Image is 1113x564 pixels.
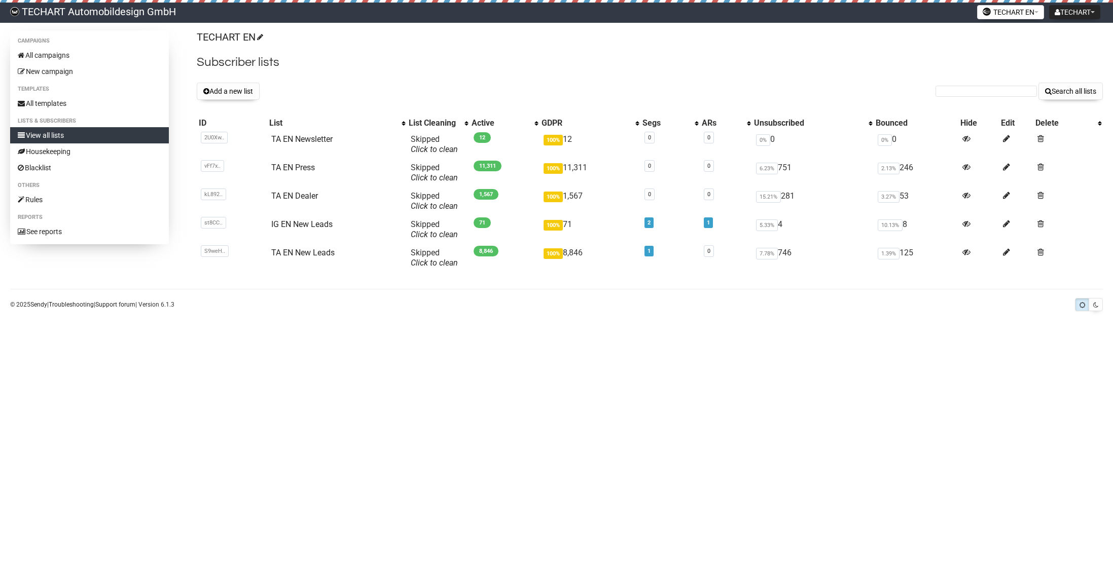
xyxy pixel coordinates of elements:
[540,215,640,244] td: 71
[10,179,169,192] li: Others
[271,191,318,201] a: TA EN Dealer
[10,35,169,47] li: Campaigns
[540,244,640,272] td: 8,846
[540,116,640,130] th: GDPR: No sort applied, activate to apply an ascending sort
[756,191,781,203] span: 15.21%
[540,130,640,159] td: 12
[752,244,874,272] td: 746
[544,135,563,145] span: 100%
[201,160,224,172] span: vFf7x..
[10,160,169,176] a: Blacklist
[10,143,169,160] a: Housekeeping
[1035,118,1093,128] div: Delete
[197,31,262,43] a: TECHART EN
[271,219,333,229] a: IG EN New Leads
[411,173,458,182] a: Click to clean
[874,244,959,272] td: 125
[1001,118,1031,128] div: Edit
[271,248,335,257] a: TA EN New Leads
[474,132,491,143] span: 12
[10,7,19,16] img: 9c51a99c9481c8e470efb9d11135e458
[10,95,169,111] a: All templates
[752,116,874,130] th: Unsubscribed: No sort applied, activate to apply an ascending sort
[752,187,874,215] td: 281
[648,163,651,169] a: 0
[411,201,458,211] a: Click to clean
[10,83,169,95] li: Templates
[707,163,710,169] a: 0
[197,116,267,130] th: ID: No sort applied, sorting is disabled
[876,118,957,128] div: Bounced
[197,53,1103,71] h2: Subscriber lists
[874,130,959,159] td: 0
[544,248,563,259] span: 100%
[271,163,315,172] a: TA EN Press
[707,134,710,141] a: 0
[411,258,458,268] a: Click to clean
[754,118,864,128] div: Unsubscribed
[878,191,900,203] span: 3.27%
[702,118,742,128] div: ARs
[409,118,459,128] div: List Cleaning
[756,163,778,174] span: 6.23%
[271,134,333,144] a: TA EN Newsletter
[472,118,529,128] div: Active
[642,118,690,128] div: Segs
[648,219,651,226] a: 2
[197,83,260,100] button: Add a new list
[874,116,959,130] th: Bounced: No sort applied, sorting is disabled
[411,191,458,211] span: Skipped
[874,159,959,187] td: 246
[1033,116,1103,130] th: Delete: No sort applied, activate to apply an ascending sort
[999,116,1033,130] th: Edit: No sort applied, sorting is disabled
[199,118,265,128] div: ID
[49,301,94,308] a: Troubleshooting
[10,63,169,80] a: New campaign
[540,159,640,187] td: 11,311
[544,192,563,202] span: 100%
[1049,5,1100,19] button: TECHART
[707,191,710,198] a: 0
[201,189,226,200] span: kL892..
[878,163,900,174] span: 2.13%
[700,116,752,130] th: ARs: No sort applied, activate to apply an ascending sort
[10,115,169,127] li: Lists & subscribers
[874,187,959,215] td: 53
[201,245,229,257] span: S9weH..
[474,189,498,200] span: 1,567
[756,248,778,259] span: 7.78%
[10,127,169,143] a: View all lists
[878,248,900,259] span: 1.39%
[648,248,651,254] a: 1
[540,187,640,215] td: 1,567
[10,192,169,208] a: Rules
[411,134,458,154] span: Skipped
[10,223,169,240] a: See reports
[648,134,651,141] a: 0
[640,116,700,130] th: Segs: No sort applied, activate to apply an ascending sort
[411,219,458,239] span: Skipped
[756,134,770,146] span: 0%
[95,301,135,308] a: Support forum
[474,161,501,171] span: 11,311
[752,159,874,187] td: 751
[878,219,903,231] span: 10.13%
[1038,83,1103,100] button: Search all lists
[874,215,959,244] td: 8
[648,191,651,198] a: 0
[707,248,710,254] a: 0
[756,219,778,231] span: 5.33%
[752,130,874,159] td: 0
[752,215,874,244] td: 4
[10,299,174,310] p: © 2025 | | | Version 6.1.3
[269,118,397,128] div: List
[474,246,498,256] span: 8,846
[878,134,892,146] span: 0%
[544,163,563,174] span: 100%
[977,5,1044,19] button: TECHART EN
[542,118,630,128] div: GDPR
[470,116,540,130] th: Active: No sort applied, activate to apply an ascending sort
[960,118,997,128] div: Hide
[411,163,458,182] span: Skipped
[707,219,710,226] a: 1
